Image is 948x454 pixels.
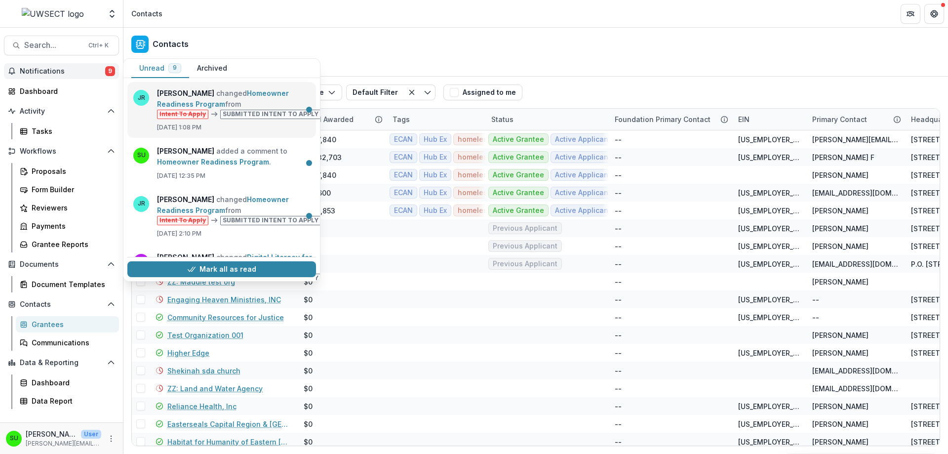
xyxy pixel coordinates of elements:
div: EIN [732,114,755,124]
div: Dashboard [32,377,111,388]
div: $0 [304,348,313,358]
span: homelessness prevention [458,135,548,144]
button: Open Data & Reporting [4,355,119,371]
a: Dashboard [4,83,119,99]
button: Assigned to me [443,84,522,100]
a: Payments [16,218,119,234]
span: homelessness prevention [458,189,548,197]
div: Primary Contact [806,109,905,130]
a: Habitat for Humanity of Eastern [US_STATE], Inc. [167,437,292,447]
button: Open Workflows [4,143,119,159]
a: Higher Edge [167,348,209,358]
div: -- [615,294,622,305]
span: ECAN [394,189,413,197]
button: Archived [189,59,235,78]
div: -- [615,419,622,429]
div: Tags [387,114,416,124]
span: Search... [24,41,82,50]
div: $0 [304,437,313,447]
button: Open Activity [4,103,119,119]
p: [PERSON_NAME][EMAIL_ADDRESS][PERSON_NAME][DOMAIN_NAME] [26,439,101,448]
div: Ctrl + K [86,40,111,51]
a: Grantees [131,57,171,76]
div: Contacts [131,8,162,19]
a: People [175,57,207,76]
a: Grantees [16,316,119,332]
div: -- [812,312,819,323]
span: Previous Applicant [493,242,557,250]
div: -- [615,134,622,145]
div: [US_EMPLOYER_IDENTIFICATION_NUMBER] [738,419,800,429]
div: [PERSON_NAME] [812,437,869,447]
div: [US_EMPLOYER_IDENTIFICATION_NUMBER] [738,134,800,145]
div: Foundation Primary Contact [609,109,732,130]
p: changed from [157,252,325,283]
span: Active Grantee [493,206,544,215]
div: [PERSON_NAME][EMAIL_ADDRESS][DOMAIN_NAME] [812,134,899,145]
a: Form Builder [16,181,119,198]
div: Tasks [32,126,111,136]
a: Shekinah sda church [167,366,240,376]
div: [US_EMPLOYER_IDENTIFICATION_NUMBER] [738,223,800,234]
div: [US_EMPLOYER_IDENTIFICATION_NUMBER] [738,188,800,198]
div: [US_EMPLOYER_IDENTIFICATION_NUMBER] [738,348,800,358]
div: Reviewers [32,203,111,213]
div: -- [615,241,622,251]
a: Homeowner Readiness Program [157,158,269,166]
div: -- [615,312,622,323]
div: [EMAIL_ADDRESS][DOMAIN_NAME] [812,188,899,198]
div: [PERSON_NAME] [812,170,869,180]
div: $0 [304,366,313,376]
div: $0 [304,383,313,394]
p: changed from [157,88,325,119]
div: $0 [304,294,313,305]
a: Test Organization 001 [167,330,243,340]
div: -- [615,223,622,234]
a: Reliance Health, Inc [167,401,237,412]
a: ZZ: Land and Water Agency [167,383,263,394]
a: Homeowner Readiness Program [157,89,289,108]
span: Previous Applicant [493,260,557,268]
p: [PERSON_NAME] [26,429,77,439]
span: Hub Ex [424,135,447,144]
div: -- [615,259,622,269]
div: [PERSON_NAME] [812,241,869,251]
span: Active Grantee [493,153,544,162]
a: Proposals [16,163,119,179]
div: -- [615,152,622,163]
span: Active Grantee [493,135,544,144]
a: Homeowner Readiness Program [157,195,289,214]
div: [US_EMPLOYER_IDENTIFICATION_NUMBER] [738,152,800,163]
a: Document Templates [16,276,119,292]
div: Total Awarded [298,109,387,130]
div: Tags [387,109,485,130]
a: Tasks [16,123,119,139]
button: Notifications9 [4,63,119,79]
a: Data Report [16,393,119,409]
span: Activity [20,107,103,116]
div: [PERSON_NAME] [812,348,869,358]
div: $0 [304,277,313,287]
button: Get Help [924,4,944,24]
div: [PERSON_NAME] [812,277,869,287]
div: [PERSON_NAME] [812,223,869,234]
a: Communications [16,334,119,351]
span: homelessness prevention [458,153,548,162]
div: Communications [32,337,111,348]
div: Document Templates [32,279,111,289]
div: $0 [304,330,313,340]
div: Status [485,114,519,124]
div: Scott Umbel [10,435,18,442]
div: $0 [304,401,313,412]
span: Hub Ex [424,153,447,162]
div: Payments [32,221,111,231]
span: Previous Applicant [493,224,557,233]
div: [US_EMPLOYER_IDENTIFICATION_NUMBER] [738,206,800,216]
div: EIN [732,109,806,130]
div: Form Builder [32,184,111,195]
a: Dashboard [16,374,119,391]
button: Mark all as read [127,261,316,277]
span: homelessness prevention [458,206,548,215]
div: [PERSON_NAME] [812,401,869,412]
span: Active Applicant [555,206,611,215]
